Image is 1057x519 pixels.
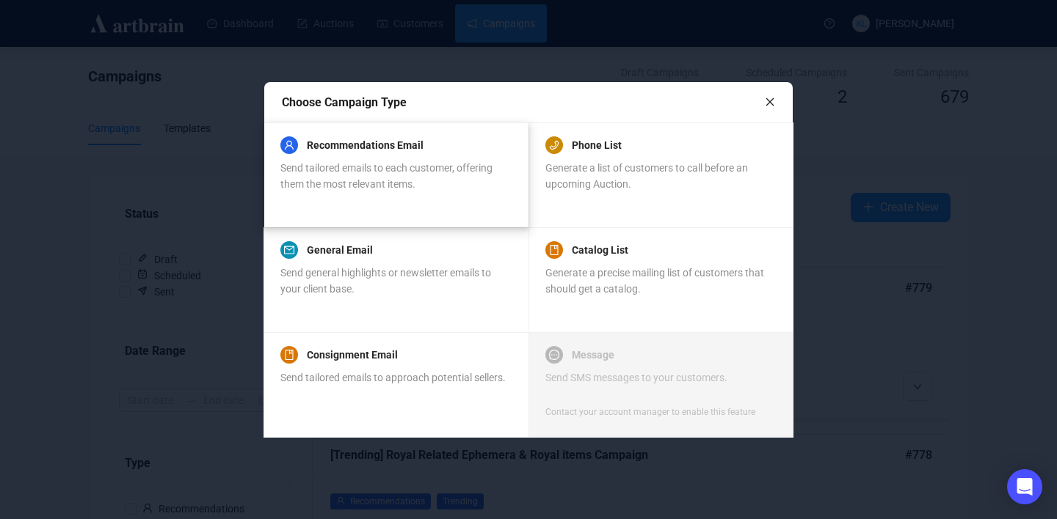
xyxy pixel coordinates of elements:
div: Choose Campaign Type [282,93,765,111]
span: mail [284,245,294,255]
span: Send SMS messages to your customers. [545,372,727,383]
div: Contact your account manager to enable this feature [545,405,755,419]
a: Phone List [572,136,622,154]
span: close [765,97,775,107]
span: book [549,245,559,255]
a: Consignment Email [307,346,398,364]
span: Send tailored emails to approach potential sellers. [280,372,506,383]
span: Send tailored emails to each customer, offering them the most relevant items. [280,162,493,190]
span: Generate a list of customers to call before an upcoming Auction. [545,162,748,190]
a: Message [572,346,614,364]
span: user [284,140,294,150]
span: message [549,350,559,360]
span: Generate a precise mailing list of customers that should get a catalog. [545,267,764,295]
div: Open Intercom Messenger [1007,469,1042,504]
a: Catalog List [572,241,628,259]
span: Send general highlights or newsletter emails to your client base. [280,267,491,295]
a: General Email [307,241,373,259]
span: phone [549,140,559,150]
a: Recommendations Email [307,136,424,154]
span: book [284,350,294,360]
